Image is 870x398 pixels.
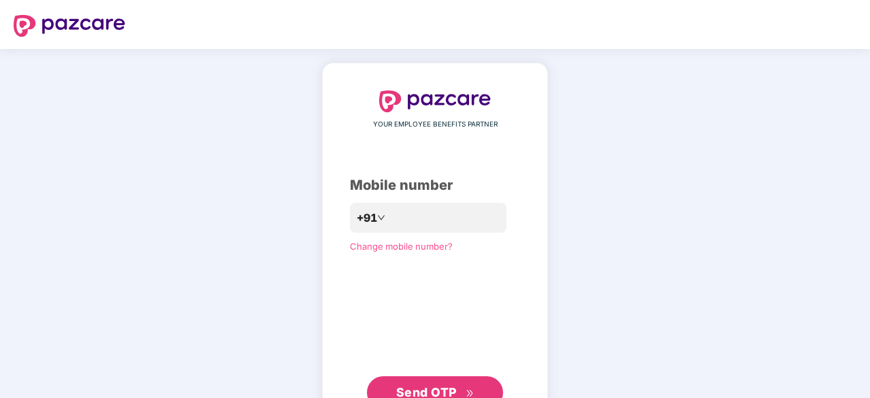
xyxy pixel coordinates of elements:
a: Change mobile number? [350,241,453,252]
span: YOUR EMPLOYEE BENEFITS PARTNER [373,119,498,130]
img: logo [14,15,125,37]
div: Mobile number [350,175,520,196]
span: down [377,214,385,222]
span: +91 [357,210,377,227]
img: logo [379,90,491,112]
span: double-right [466,389,474,398]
